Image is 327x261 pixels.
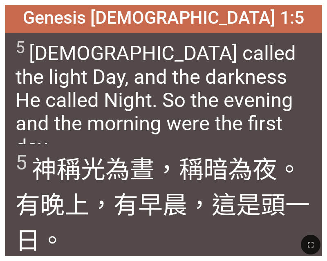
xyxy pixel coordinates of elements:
span: Genesis [DEMOGRAPHIC_DATA] 1:5 [23,7,304,28]
span: 神 [16,149,312,256]
wh7121: 暗 [16,155,310,255]
wh6153: ，有早晨 [16,191,310,255]
wh259: 日 [16,226,65,255]
wh3117: ，稱 [16,155,310,255]
wh3915: 。有晚上 [16,155,310,255]
wh7121: 光 [16,155,310,255]
wh216: 為晝 [16,155,310,255]
wh3117: 。 [40,226,65,255]
wh2822: 為夜 [16,155,310,255]
sup: 5 [16,151,27,174]
sup: 5 [16,38,25,57]
wh430: 稱 [16,155,310,255]
span: [DEMOGRAPHIC_DATA] called the light Day, and the darkness He called Night. So the evening and the... [16,38,312,158]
